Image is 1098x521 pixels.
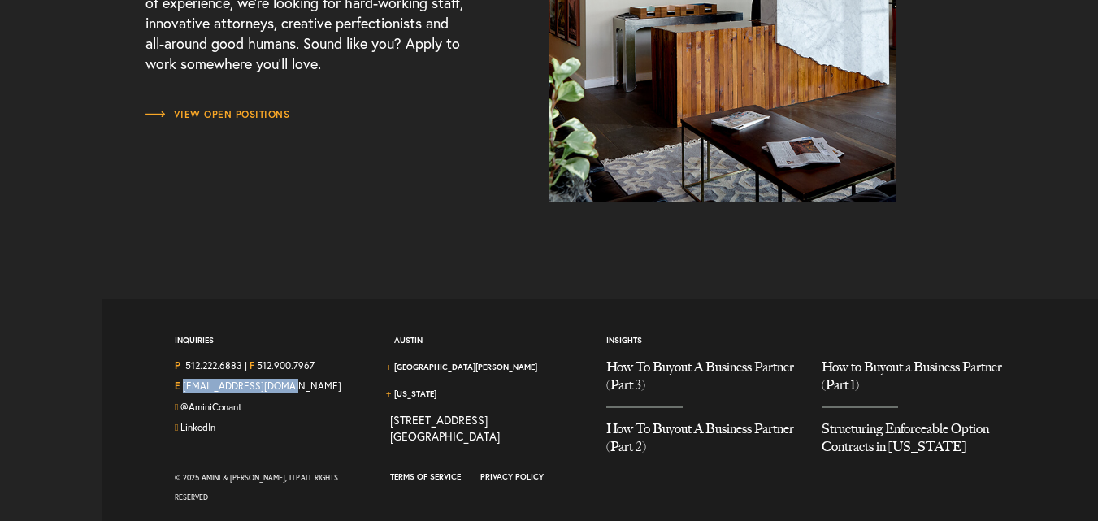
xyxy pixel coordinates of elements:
[480,471,544,482] a: Privacy Policy
[394,389,436,399] a: [US_STATE]
[257,359,315,371] a: 512.900.7967
[606,408,797,468] a: How To Buyout A Business Partner (Part 2)
[606,358,797,406] a: How To Buyout A Business Partner (Part 3)
[175,468,366,507] div: © 2025 Amini & [PERSON_NAME], LLP. All Rights Reserved
[822,358,1013,406] a: How to Buyout a Business Partner (Part 1)
[606,335,642,345] a: Insights
[180,421,215,433] a: Join us on LinkedIn
[175,380,180,392] strong: E
[250,359,254,371] strong: F
[175,335,214,358] span: Inquiries
[145,110,290,119] span: View Open Positions
[390,471,461,482] a: Terms of Service
[245,358,247,376] span: |
[394,335,423,345] a: Austin
[180,401,242,413] a: Follow us on Twitter
[185,359,242,371] a: Call us at 5122226883
[822,408,1013,468] a: Structuring Enforceable Option Contracts in Texas
[390,412,500,444] a: View on map
[183,380,341,392] a: Email Us
[145,106,290,123] a: View Open Positions
[394,362,537,372] a: [GEOGRAPHIC_DATA][PERSON_NAME]
[175,359,180,371] strong: P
